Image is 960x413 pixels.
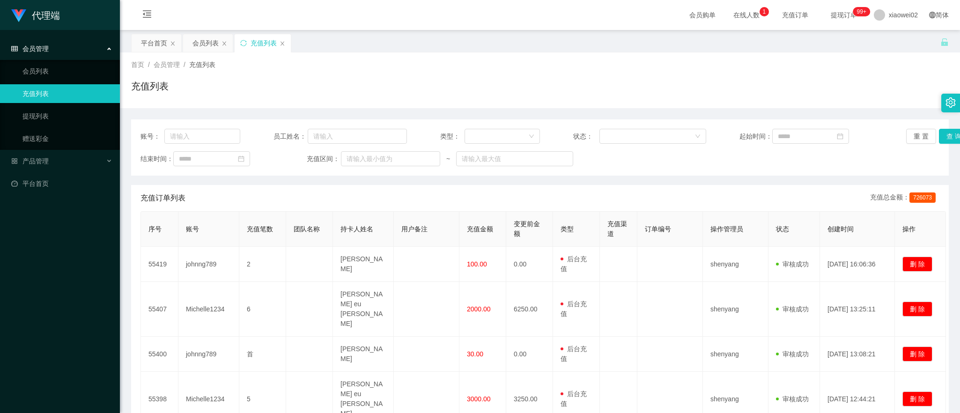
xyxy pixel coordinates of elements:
[902,302,932,317] button: 删 除
[776,260,809,268] span: 审核成功
[333,282,394,337] td: [PERSON_NAME] eu [PERSON_NAME]
[131,79,169,93] h1: 充值列表
[170,41,176,46] i: 图标: close
[902,347,932,361] button: 删 除
[607,220,627,237] span: 充值渠道
[22,84,112,103] a: 充值列表
[340,225,373,233] span: 持卡人姓名
[140,154,173,164] span: 结束时间：
[906,129,936,144] button: 重 置
[273,132,307,141] span: 员工姓名：
[401,225,428,233] span: 用户备注
[561,300,587,317] span: 后台充值
[467,305,491,313] span: 2000.00
[853,7,870,16] sup: 1208
[837,133,843,140] i: 图标: calendar
[308,129,407,144] input: 请输入
[141,337,178,372] td: 55400
[141,247,178,282] td: 55419
[729,12,764,18] span: 在线人数
[333,337,394,372] td: [PERSON_NAME]
[178,282,239,337] td: Michelle1234
[222,41,227,46] i: 图标: close
[148,61,150,68] span: /
[131,0,163,30] i: 图标: menu-fold
[184,61,185,68] span: /
[902,225,916,233] span: 操作
[440,154,457,164] span: ~
[776,350,809,358] span: 审核成功
[239,282,286,337] td: 6
[11,11,60,19] a: 代理端
[529,133,534,140] i: 图标: down
[456,151,573,166] input: 请输入最大值
[247,225,273,233] span: 充值笔数
[148,225,162,233] span: 序号
[776,395,809,403] span: 审核成功
[140,132,164,141] span: 账号：
[561,390,587,407] span: 后台充值
[11,158,18,164] i: 图标: appstore-o
[561,345,587,362] span: 后台充值
[703,282,768,337] td: shenyang
[820,337,895,372] td: [DATE] 13:08:21
[826,12,862,18] span: 提现订单
[506,247,553,282] td: 0.00
[909,192,936,203] span: 726073
[573,132,599,141] span: 状态：
[760,7,769,16] sup: 1
[695,133,701,140] i: 图标: down
[703,337,768,372] td: shenyang
[902,257,932,272] button: 删 除
[945,97,956,108] i: 图标: setting
[561,255,587,273] span: 后台充值
[645,225,671,233] span: 订单编号
[467,395,491,403] span: 3000.00
[178,337,239,372] td: johnng789
[929,12,936,18] i: 图标: global
[333,247,394,282] td: [PERSON_NAME]
[827,225,854,233] span: 创建时间
[22,107,112,125] a: 提现列表
[341,151,440,166] input: 请输入最小值为
[506,337,553,372] td: 0.00
[140,192,185,204] span: 充值订单列表
[307,154,340,164] span: 充值区间：
[820,247,895,282] td: [DATE] 16:06:36
[164,129,240,144] input: 请输入
[141,34,167,52] div: 平台首页
[514,220,540,237] span: 变更前金额
[762,7,766,16] p: 1
[710,225,743,233] span: 操作管理员
[178,247,239,282] td: johnng789
[467,260,487,268] span: 100.00
[141,282,178,337] td: 55407
[467,350,483,358] span: 30.00
[154,61,180,68] span: 会员管理
[11,157,49,165] span: 产品管理
[739,132,772,141] span: 起始时间：
[239,337,286,372] td: 首
[467,225,493,233] span: 充值金额
[22,129,112,148] a: 赠送彩金
[294,225,320,233] span: 团队名称
[251,34,277,52] div: 充值列表
[506,282,553,337] td: 6250.00
[11,174,112,193] a: 图标: dashboard平台首页
[240,40,247,46] i: 图标: sync
[11,9,26,22] img: logo.9652507e.png
[703,247,768,282] td: shenyang
[820,282,895,337] td: [DATE] 13:25:11
[776,225,789,233] span: 状态
[192,34,219,52] div: 会员列表
[239,247,286,282] td: 2
[870,192,939,204] div: 充值总金额：
[776,305,809,313] span: 审核成功
[186,225,199,233] span: 账号
[440,132,465,141] span: 类型：
[902,391,932,406] button: 删 除
[777,12,813,18] span: 充值订单
[11,45,18,52] i: 图标: table
[561,225,574,233] span: 类型
[11,45,49,52] span: 会员管理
